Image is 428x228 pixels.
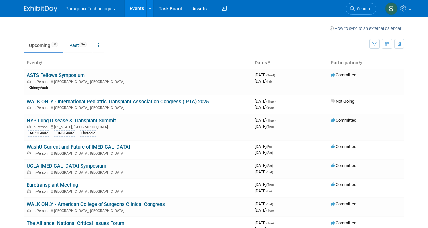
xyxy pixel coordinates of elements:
[24,39,63,52] a: Upcoming50
[255,208,274,213] span: [DATE]
[64,39,92,52] a: Past94
[266,164,273,168] span: (Sat)
[27,99,209,105] a: WALK ONLY - International Pediatric Transplant Association Congress (IPTA) 2025
[266,189,272,193] span: (Fri)
[33,151,50,156] span: In-Person
[255,188,272,193] span: [DATE]
[274,201,275,206] span: -
[27,151,31,155] img: In-Person Event
[27,208,249,213] div: [GEOGRAPHIC_DATA], [GEOGRAPHIC_DATA]
[27,163,106,169] a: UCLA [MEDICAL_DATA] Symposium
[27,201,165,207] a: WALK ONLY - American College of Surgeons Clinical Congress
[27,209,31,212] img: In-Person Event
[33,106,50,110] span: In-Person
[266,125,274,129] span: (Thu)
[266,170,273,174] span: (Sat)
[255,169,273,174] span: [DATE]
[27,189,31,193] img: In-Person Event
[24,6,57,12] img: ExhibitDay
[255,144,274,149] span: [DATE]
[27,72,85,78] a: ASTS Fellows Symposium
[266,80,272,83] span: (Fri)
[255,150,273,155] span: [DATE]
[255,220,276,225] span: [DATE]
[27,124,249,129] div: [US_STATE], [GEOGRAPHIC_DATA]
[346,3,376,15] a: Search
[331,72,356,77] span: Committed
[27,106,31,109] img: In-Person Event
[266,151,273,155] span: (Sat)
[27,220,124,226] a: The Alliance: National Critical Issues Forum
[273,144,274,149] span: -
[266,221,274,225] span: (Tue)
[27,188,249,194] div: [GEOGRAPHIC_DATA], [GEOGRAPHIC_DATA]
[331,201,356,206] span: Committed
[252,57,328,69] th: Dates
[331,144,356,149] span: Committed
[27,80,31,83] img: In-Person Event
[266,119,274,122] span: (Thu)
[255,99,276,104] span: [DATE]
[24,57,252,69] th: Event
[51,42,58,47] span: 50
[255,79,272,84] span: [DATE]
[275,99,276,104] span: -
[27,182,78,188] a: Eurotransplant Meeting
[266,106,274,109] span: (Sun)
[255,72,277,77] span: [DATE]
[27,125,31,128] img: In-Person Event
[33,209,50,213] span: In-Person
[266,145,272,149] span: (Fri)
[275,182,276,187] span: -
[274,163,275,168] span: -
[27,150,249,156] div: [GEOGRAPHIC_DATA], [GEOGRAPHIC_DATA]
[276,72,277,77] span: -
[331,182,356,187] span: Committed
[255,182,276,187] span: [DATE]
[355,6,370,11] span: Search
[65,6,115,11] span: Paragonix Technologies
[27,79,249,84] div: [GEOGRAPHIC_DATA], [GEOGRAPHIC_DATA]
[331,99,354,104] span: Not Going
[255,118,276,123] span: [DATE]
[331,220,356,225] span: Committed
[266,100,274,103] span: (Thu)
[27,85,50,91] div: KidneyVault
[79,130,97,136] div: Thoracic
[328,57,404,69] th: Participation
[331,118,356,123] span: Committed
[275,220,276,225] span: -
[39,60,42,65] a: Sort by Event Name
[33,170,50,175] span: In-Person
[266,183,274,187] span: (Thu)
[79,42,87,47] span: 94
[266,202,273,206] span: (Sat)
[27,170,31,174] img: In-Person Event
[255,105,274,110] span: [DATE]
[33,80,50,84] span: In-Person
[53,130,76,136] div: LUNGGuard
[255,163,275,168] span: [DATE]
[27,118,116,124] a: NYP Lung Disease & Transplant Summit
[266,209,274,212] span: (Tue)
[27,169,249,175] div: [GEOGRAPHIC_DATA], [GEOGRAPHIC_DATA]
[358,60,362,65] a: Sort by Participation Type
[27,105,249,110] div: [GEOGRAPHIC_DATA], [GEOGRAPHIC_DATA]
[33,189,50,194] span: In-Person
[33,125,50,129] span: In-Person
[275,118,276,123] span: -
[27,144,130,150] a: WashU Current and Future of [MEDICAL_DATA]
[331,163,356,168] span: Committed
[255,201,275,206] span: [DATE]
[255,124,274,129] span: [DATE]
[267,60,270,65] a: Sort by Start Date
[27,130,50,136] div: BAROGuard
[330,26,404,31] a: How to sync to an external calendar...
[385,2,398,15] img: Shauna Hagemann
[266,73,275,77] span: (Wed)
